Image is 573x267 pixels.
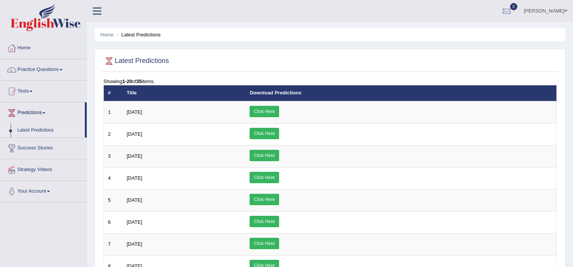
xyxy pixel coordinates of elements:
span: [DATE] [127,109,142,115]
a: Click Here [250,216,279,227]
a: Home [0,38,87,57]
span: [DATE] [127,197,142,203]
a: Success Stories [0,138,87,157]
span: [DATE] [127,153,142,159]
a: Click Here [250,106,279,117]
div: Showing of items. [103,78,557,85]
td: 1 [104,101,123,124]
a: Your Account [0,181,87,200]
a: Home [100,32,114,38]
td: 7 [104,233,123,255]
a: Strategy Videos [0,159,87,178]
a: Click Here [250,194,279,205]
a: Latest Predictions [14,124,85,137]
li: Latest Predictions [115,31,161,38]
td: 3 [104,145,123,167]
th: Download Predictions [245,85,556,101]
b: 1-20 [122,79,132,84]
span: [DATE] [127,241,142,247]
th: # [104,85,123,101]
th: Title [123,85,246,101]
span: [DATE] [127,219,142,225]
a: Click Here [250,238,279,249]
a: Click Here [250,128,279,139]
a: Click Here [250,172,279,183]
td: 5 [104,189,123,211]
span: [DATE] [127,131,142,137]
a: Click Here [250,150,279,161]
a: Practice Questions [0,59,87,78]
span: [DATE] [127,175,142,181]
span: 0 [510,3,518,10]
a: Tests [0,81,87,100]
h2: Latest Predictions [103,55,169,67]
a: Predictions [0,102,85,121]
td: 6 [104,211,123,233]
td: 2 [104,123,123,145]
b: 35 [136,79,142,84]
td: 4 [104,167,123,189]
